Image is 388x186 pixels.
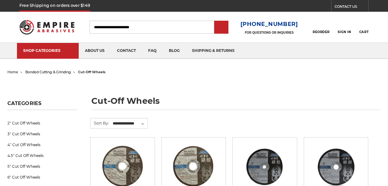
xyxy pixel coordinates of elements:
a: 4" Cut Off Wheels [7,139,77,150]
p: FOR QUESTIONS OR INQUIRIES [240,31,298,35]
a: Reorder [313,20,330,34]
img: Empire Abrasives [19,16,74,38]
a: bonded cutting & grinding [25,70,71,74]
label: Sort By: [90,118,109,128]
a: blog [163,43,186,59]
a: 6" Cut Off Wheels [7,172,77,183]
h1: cut-off wheels [91,97,381,110]
a: 4.5" Cut Off Wheels [7,150,77,161]
a: about us [79,43,111,59]
a: 2" Cut Off Wheels [7,118,77,129]
span: Reorder [313,30,330,34]
select: Sort By: [112,119,148,128]
a: [PHONE_NUMBER] [240,20,298,29]
h5: Categories [7,100,77,110]
a: 5" Cut Off Wheels [7,161,77,172]
span: cut-off wheels [78,70,106,74]
span: Cart [359,30,369,34]
a: CONTACT US [335,3,368,12]
a: faq [142,43,163,59]
input: Submit [215,21,227,34]
a: contact [111,43,142,59]
span: Sign In [338,30,351,34]
a: Cart [359,20,369,34]
a: home [7,70,18,74]
a: shipping & returns [186,43,241,59]
div: SHOP CATEGORIES [23,48,73,53]
a: 3" Cut Off Wheels [7,129,77,139]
